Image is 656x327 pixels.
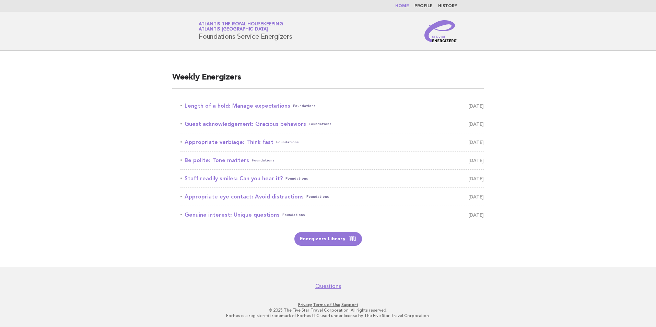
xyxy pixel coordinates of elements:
[341,302,358,307] a: Support
[180,137,484,147] a: Appropriate verbiage: Think fastFoundations [DATE]
[180,174,484,183] a: Staff readily smiles: Can you hear it?Foundations [DATE]
[468,137,484,147] span: [DATE]
[438,4,457,8] a: History
[468,101,484,111] span: [DATE]
[180,192,484,202] a: Appropriate eye contact: Avoid distractionsFoundations [DATE]
[180,119,484,129] a: Guest acknowledgement: Gracious behaviorsFoundations [DATE]
[313,302,340,307] a: Terms of Use
[199,22,283,32] a: Atlantis the Royal HousekeepingAtlantis [GEOGRAPHIC_DATA]
[293,101,316,111] span: Foundations
[199,27,268,32] span: Atlantis [GEOGRAPHIC_DATA]
[468,156,484,165] span: [DATE]
[306,192,329,202] span: Foundations
[199,22,292,40] h1: Foundations Service Energizers
[118,313,538,318] p: Forbes is a registered trademark of Forbes LLC used under license by The Five Star Travel Corpora...
[180,210,484,220] a: Genuine interest: Unique questionsFoundations [DATE]
[294,232,362,246] a: Energizers Library
[395,4,409,8] a: Home
[172,72,484,89] h2: Weekly Energizers
[468,192,484,202] span: [DATE]
[118,307,538,313] p: © 2025 The Five Star Travel Corporation. All rights reserved.
[468,119,484,129] span: [DATE]
[285,174,308,183] span: Foundations
[180,156,484,165] a: Be polite: Tone mattersFoundations [DATE]
[118,302,538,307] p: · ·
[252,156,274,165] span: Foundations
[315,283,341,290] a: Questions
[468,210,484,220] span: [DATE]
[309,119,331,129] span: Foundations
[180,101,484,111] a: Length of a hold: Manage expectationsFoundations [DATE]
[276,137,299,147] span: Foundations
[468,174,484,183] span: [DATE]
[424,20,457,42] img: Service Energizers
[298,302,312,307] a: Privacy
[414,4,433,8] a: Profile
[282,210,305,220] span: Foundations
